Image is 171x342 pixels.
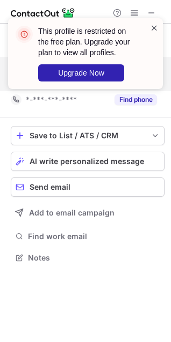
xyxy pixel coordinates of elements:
[11,229,165,244] button: Find work email
[16,26,33,43] img: error
[38,26,137,58] header: This profile is restricted on the free plan. Upgrade your plan to view all profiles.
[28,232,160,241] span: Find work email
[30,183,70,191] span: Send email
[28,253,160,263] span: Notes
[11,203,165,222] button: Add to email campaign
[30,131,146,140] div: Save to List / ATS / CRM
[11,6,75,19] img: ContactOut v5.3.10
[29,209,115,217] span: Add to email campaign
[11,152,165,171] button: AI write personalized message
[38,64,124,81] button: Upgrade Now
[30,157,144,166] span: AI write personalized message
[11,250,165,265] button: Notes
[11,126,165,145] button: save-profile-one-click
[11,177,165,197] button: Send email
[58,69,104,77] span: Upgrade Now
